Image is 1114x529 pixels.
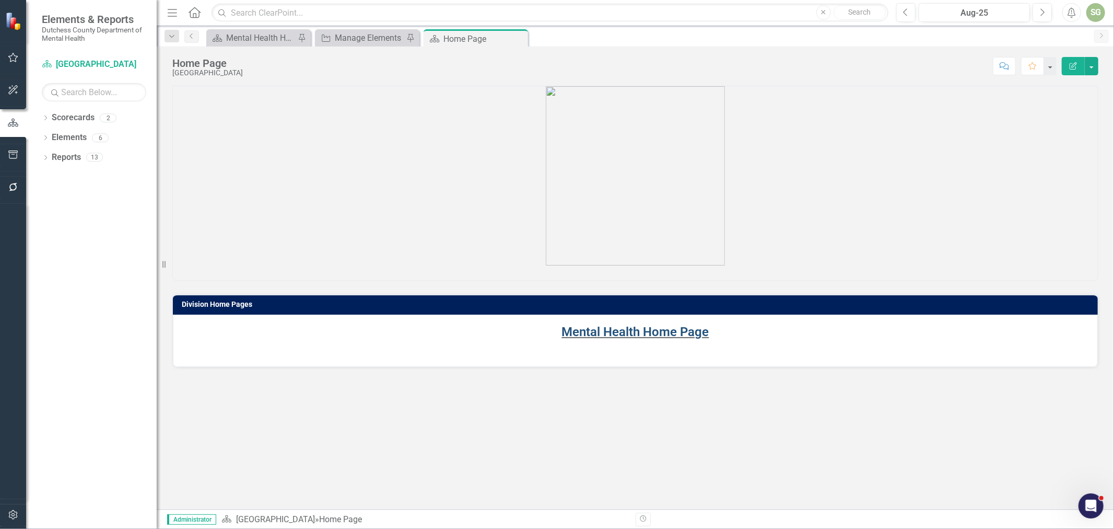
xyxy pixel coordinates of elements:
[52,132,87,144] a: Elements
[42,83,146,101] input: Search Below...
[443,32,525,45] div: Home Page
[172,57,243,69] div: Home Page
[212,4,888,22] input: Search ClearPoint...
[335,31,404,44] div: Manage Elements
[52,112,95,124] a: Scorecards
[92,133,109,142] div: 6
[221,514,628,526] div: »
[42,13,146,26] span: Elements & Reports
[562,325,709,339] a: Mental Health Home Page
[922,7,1026,19] div: Aug-25
[546,86,725,266] img: blobid0.jpg
[182,301,1093,308] h3: Division Home Pages
[209,31,295,44] a: Mental Health Home Page
[42,26,146,43] small: Dutchess County Department of Mental Health
[919,3,1030,22] button: Aug-25
[42,59,146,71] a: [GEOGRAPHIC_DATA]
[236,514,315,524] a: [GEOGRAPHIC_DATA]
[1078,493,1104,519] iframe: Intercom live chat
[1086,3,1105,22] button: SG
[167,514,216,525] span: Administrator
[86,153,103,162] div: 13
[226,31,295,44] div: Mental Health Home Page
[5,11,24,30] img: ClearPoint Strategy
[52,152,81,164] a: Reports
[848,8,871,16] span: Search
[834,5,886,20] button: Search
[100,113,116,122] div: 2
[319,514,362,524] div: Home Page
[318,31,404,44] a: Manage Elements
[172,69,243,77] div: [GEOGRAPHIC_DATA]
